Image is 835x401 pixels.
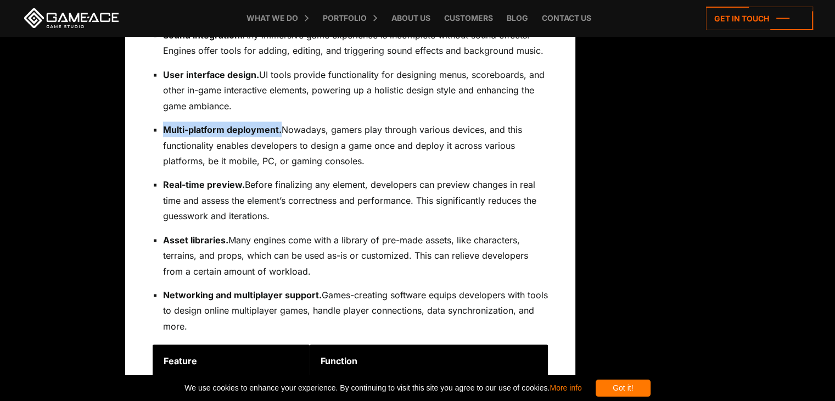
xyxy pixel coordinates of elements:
p: UI tools provide functionality for designing menus, scoreboards, and other in-game interactive el... [163,67,548,114]
p: Nowadays, gamers play through various devices, and this functionality enables developers to desig... [163,122,548,169]
a: Get in touch [706,7,813,30]
strong: Networking and multiplayer support. [163,289,322,300]
p: Before finalizing any element, developers can preview changes in real time and assess the element... [163,177,548,224]
a: More info [550,383,581,392]
strong: Feature [164,355,197,366]
p: Any immersive game experience is incomplete without sound effects. Engines offer tools for adding... [163,27,548,59]
p: Many engines come with a library of pre-made assets, like characters, terrains, and props, which ... [163,232,548,279]
p: Games-creating software equips developers with tools to design online multiplayer games, handle p... [163,287,548,334]
strong: Multi-platform deployment. [163,124,282,135]
strong: Real-time preview. [163,179,245,190]
strong: Function [321,355,357,366]
strong: Sound integration. [163,30,243,41]
strong: User interface design. [163,69,259,80]
div: Got it! [596,380,651,397]
span: We use cookies to enhance your experience. By continuing to visit this site you agree to our use ... [184,380,581,397]
strong: Asset libraries. [163,235,228,246]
